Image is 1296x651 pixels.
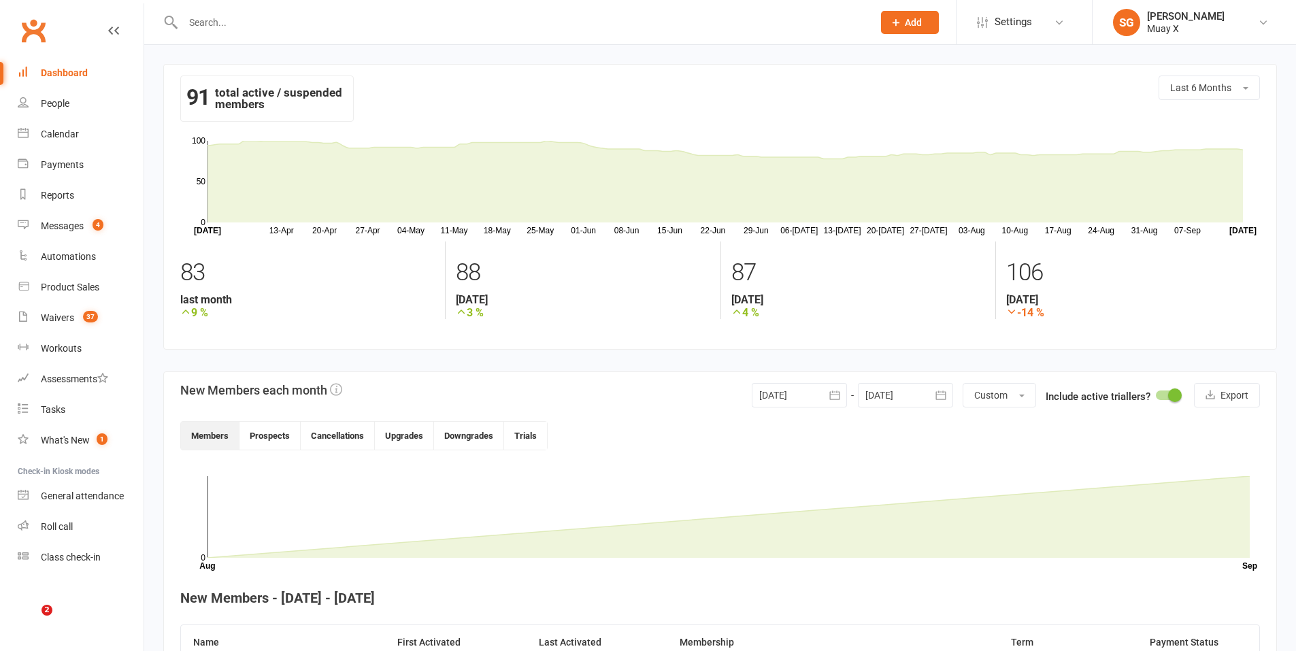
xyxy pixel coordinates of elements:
[180,293,435,306] strong: last month
[180,252,435,293] div: 83
[731,293,985,306] strong: [DATE]
[41,343,82,354] div: Workouts
[1194,383,1260,407] button: Export
[1046,388,1150,405] label: Include active triallers?
[179,13,863,32] input: Search...
[1006,252,1260,293] div: 106
[18,119,144,150] a: Calendar
[504,422,547,450] button: Trials
[731,306,985,319] strong: 4 %
[456,293,710,306] strong: [DATE]
[41,312,74,323] div: Waivers
[18,364,144,395] a: Assessments
[434,422,504,450] button: Downgrades
[18,180,144,211] a: Reports
[41,521,73,532] div: Roll call
[83,311,98,322] span: 37
[18,481,144,512] a: General attendance kiosk mode
[1159,76,1260,100] button: Last 6 Months
[97,433,107,445] span: 1
[18,241,144,272] a: Automations
[14,605,46,637] iframe: Intercom live chat
[41,98,69,109] div: People
[41,605,52,616] span: 2
[180,76,354,122] div: total active / suspended members
[18,425,144,456] a: What's New1
[963,383,1036,407] button: Custom
[18,512,144,542] a: Roll call
[180,306,435,319] strong: 9 %
[41,67,88,78] div: Dashboard
[180,590,1260,605] h4: New Members - [DATE] - [DATE]
[18,333,144,364] a: Workouts
[1170,82,1231,93] span: Last 6 Months
[41,490,124,501] div: General attendance
[18,395,144,425] a: Tasks
[18,303,144,333] a: Waivers 37
[995,7,1032,37] span: Settings
[18,58,144,88] a: Dashboard
[881,11,939,34] button: Add
[41,552,101,563] div: Class check-in
[1113,9,1140,36] div: SG
[16,14,50,48] a: Clubworx
[18,88,144,119] a: People
[1006,293,1260,306] strong: [DATE]
[181,422,239,450] button: Members
[18,211,144,241] a: Messages 4
[41,129,79,139] div: Calendar
[41,159,84,170] div: Payments
[41,373,108,384] div: Assessments
[974,390,1008,401] span: Custom
[41,251,96,262] div: Automations
[731,252,985,293] div: 87
[180,383,342,397] h3: New Members each month
[41,190,74,201] div: Reports
[375,422,434,450] button: Upgrades
[1006,306,1260,319] strong: -14 %
[41,220,84,231] div: Messages
[1147,10,1225,22] div: [PERSON_NAME]
[905,17,922,28] span: Add
[93,219,103,231] span: 4
[41,435,90,446] div: What's New
[18,150,144,180] a: Payments
[41,404,65,415] div: Tasks
[1147,22,1225,35] div: Muay X
[18,542,144,573] a: Class kiosk mode
[41,282,99,293] div: Product Sales
[456,252,710,293] div: 88
[301,422,375,450] button: Cancellations
[456,306,710,319] strong: 3 %
[18,272,144,303] a: Product Sales
[239,422,301,450] button: Prospects
[186,87,210,107] strong: 91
